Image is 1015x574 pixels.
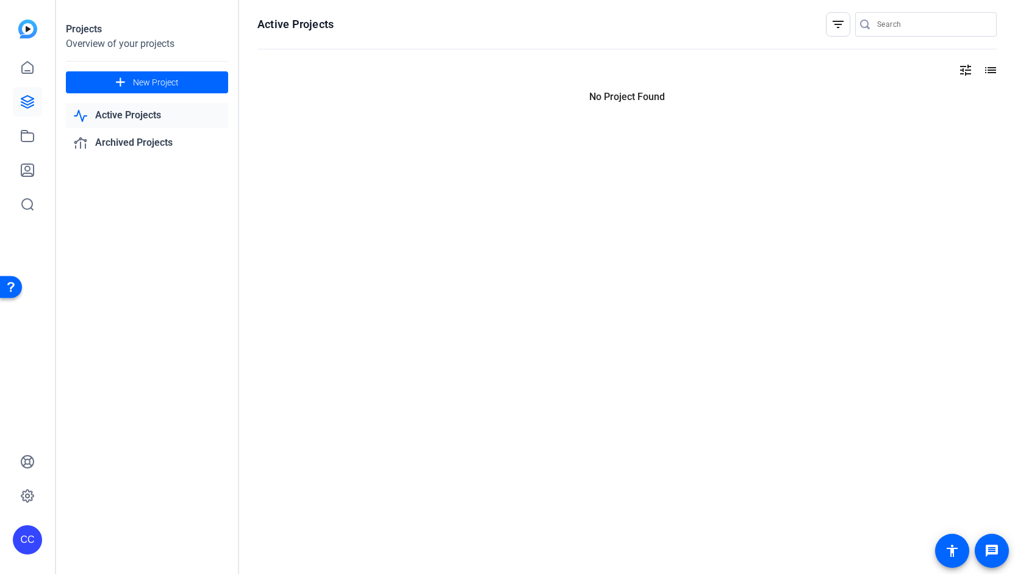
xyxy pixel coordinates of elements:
[113,75,128,90] mat-icon: add
[257,17,334,32] h1: Active Projects
[66,131,228,156] a: Archived Projects
[13,525,42,554] div: CC
[982,63,997,77] mat-icon: list
[985,544,999,558] mat-icon: message
[66,37,228,51] div: Overview of your projects
[66,22,228,37] div: Projects
[831,17,845,32] mat-icon: filter_list
[133,76,179,89] span: New Project
[18,20,37,38] img: blue-gradient.svg
[257,90,997,104] p: No Project Found
[958,63,973,77] mat-icon: tune
[66,103,228,128] a: Active Projects
[877,17,987,32] input: Search
[66,71,228,93] button: New Project
[945,544,959,558] mat-icon: accessibility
